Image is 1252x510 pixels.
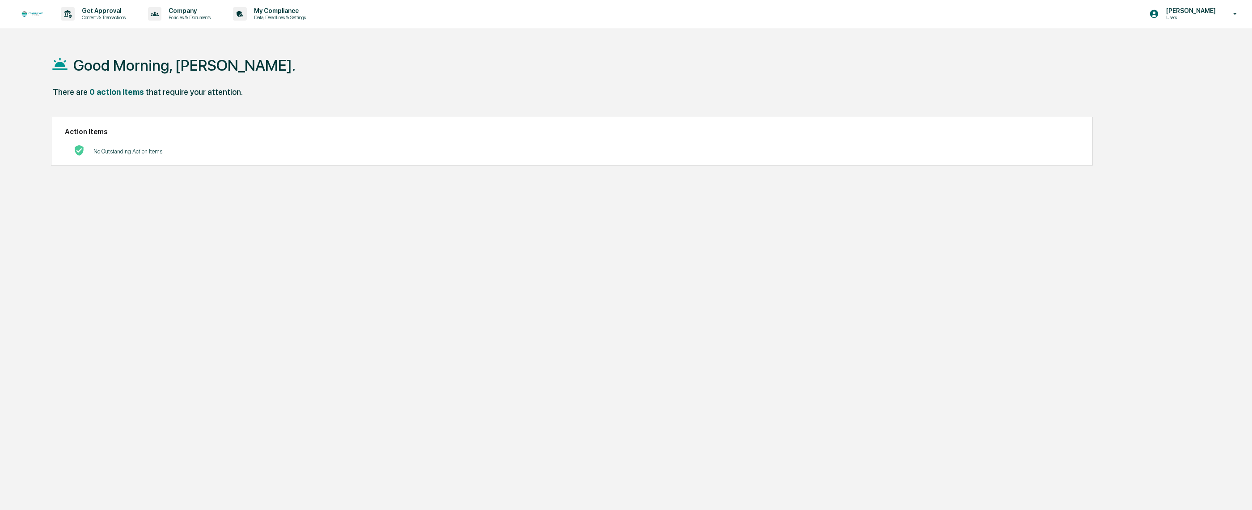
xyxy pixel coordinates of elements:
p: Data, Deadlines & Settings [247,14,310,21]
p: Content & Transactions [75,14,130,21]
p: Get Approval [75,7,130,14]
h1: Good Morning, [PERSON_NAME]. [73,56,296,74]
p: Company [161,7,215,14]
p: My Compliance [247,7,310,14]
img: logo [21,11,43,17]
div: that require your attention. [146,87,243,97]
div: 0 action items [89,87,144,97]
div: There are [53,87,88,97]
p: No Outstanding Action Items [93,148,162,155]
p: Users [1159,14,1220,21]
p: Policies & Documents [161,14,215,21]
img: No Actions logo [74,145,85,156]
h2: Action Items [65,127,1079,136]
p: [PERSON_NAME] [1159,7,1220,14]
